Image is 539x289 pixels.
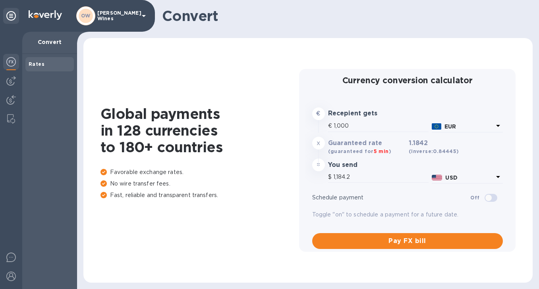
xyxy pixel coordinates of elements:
span: Pay FX bill [319,236,496,246]
h3: 1.1842 [409,140,459,155]
b: (inverse: 0.84445 ) [409,148,459,154]
h1: Convert [162,8,526,24]
h3: You send [328,161,406,169]
h1: Global payments in 128 currencies to 180+ countries [100,105,299,155]
img: USD [432,175,442,180]
b: OW [81,13,91,19]
p: Convert [29,38,71,46]
p: No wire transfer fees. [100,180,299,188]
b: EUR [444,123,456,130]
input: Amount [334,120,429,132]
b: USD [445,174,457,181]
b: (guaranteed for ) [328,148,391,154]
p: Fast, reliable and transparent transfers. [100,191,299,199]
h3: Guaranteed rate [328,140,406,147]
input: Amount [333,171,429,183]
img: Logo [29,10,62,20]
p: [PERSON_NAME] Wines [97,10,137,21]
h2: Currency conversion calculator [312,75,503,85]
div: € [328,120,334,132]
button: Pay FX bill [312,233,503,249]
div: $ [328,171,333,183]
div: x [312,137,325,149]
p: Favorable exchange rates. [100,168,299,176]
strong: € [316,110,320,117]
b: Rates [29,61,44,67]
b: Off [470,195,479,201]
p: Toggle "on" to schedule a payment for a future date. [312,211,503,219]
img: Foreign exchange [6,57,16,67]
span: 5 min [374,148,389,154]
p: Schedule payment [312,193,471,202]
div: = [312,159,325,171]
h3: Recepient gets [328,110,406,117]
